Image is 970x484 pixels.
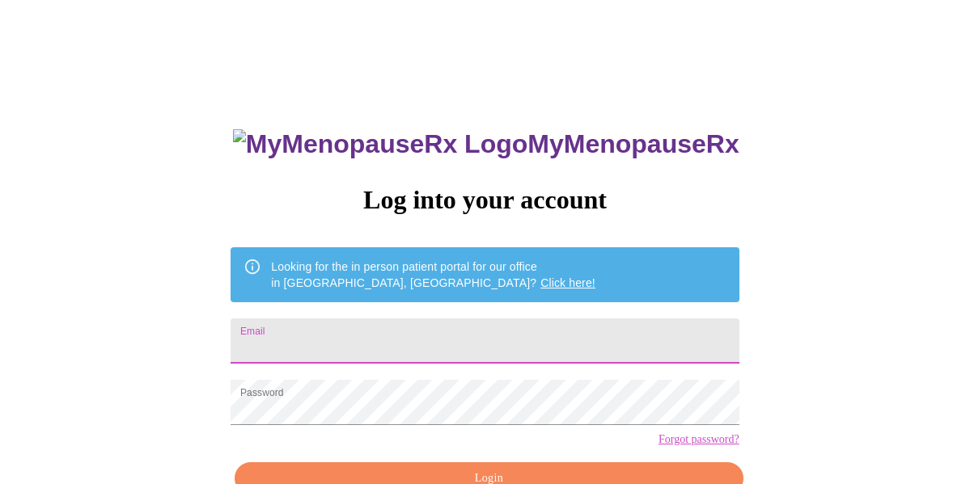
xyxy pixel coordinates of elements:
h3: MyMenopauseRx [233,129,739,159]
a: Forgot password? [659,433,739,446]
img: MyMenopauseRx Logo [233,129,527,159]
div: Looking for the in person patient portal for our office in [GEOGRAPHIC_DATA], [GEOGRAPHIC_DATA]? [271,252,595,297]
h3: Log into your account [231,185,739,215]
a: Click here! [540,276,595,289]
